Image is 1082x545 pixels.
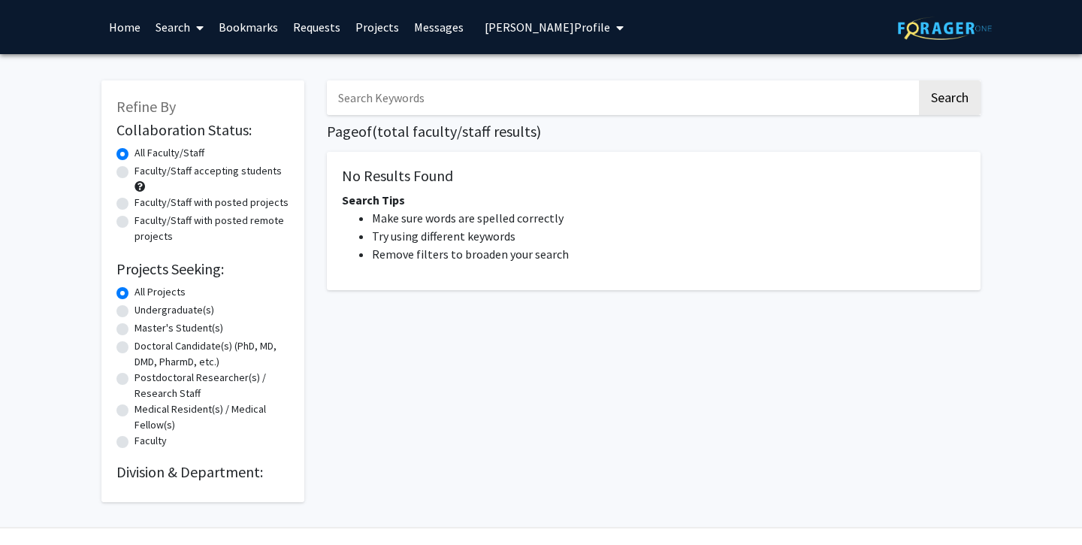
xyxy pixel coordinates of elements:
[134,195,289,210] label: Faculty/Staff with posted projects
[348,1,407,53] a: Projects
[101,1,148,53] a: Home
[134,320,223,336] label: Master's Student(s)
[919,80,981,115] button: Search
[327,305,981,340] nav: Page navigation
[327,123,981,141] h1: Page of ( total faculty/staff results)
[134,302,214,318] label: Undergraduate(s)
[286,1,348,53] a: Requests
[134,213,289,244] label: Faculty/Staff with posted remote projects
[116,121,289,139] h2: Collaboration Status:
[372,227,966,245] li: Try using different keywords
[116,97,176,116] span: Refine By
[372,209,966,227] li: Make sure words are spelled correctly
[485,20,610,35] span: [PERSON_NAME] Profile
[372,245,966,263] li: Remove filters to broaden your search
[327,80,917,115] input: Search Keywords
[134,338,289,370] label: Doctoral Candidate(s) (PhD, MD, DMD, PharmD, etc.)
[134,433,167,449] label: Faculty
[342,192,405,207] span: Search Tips
[134,145,204,161] label: All Faculty/Staff
[116,463,289,481] h2: Division & Department:
[116,260,289,278] h2: Projects Seeking:
[407,1,471,53] a: Messages
[134,370,289,401] label: Postdoctoral Researcher(s) / Research Staff
[134,163,282,179] label: Faculty/Staff accepting students
[342,167,966,185] h5: No Results Found
[211,1,286,53] a: Bookmarks
[134,401,289,433] label: Medical Resident(s) / Medical Fellow(s)
[148,1,211,53] a: Search
[898,17,992,40] img: ForagerOne Logo
[134,284,186,300] label: All Projects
